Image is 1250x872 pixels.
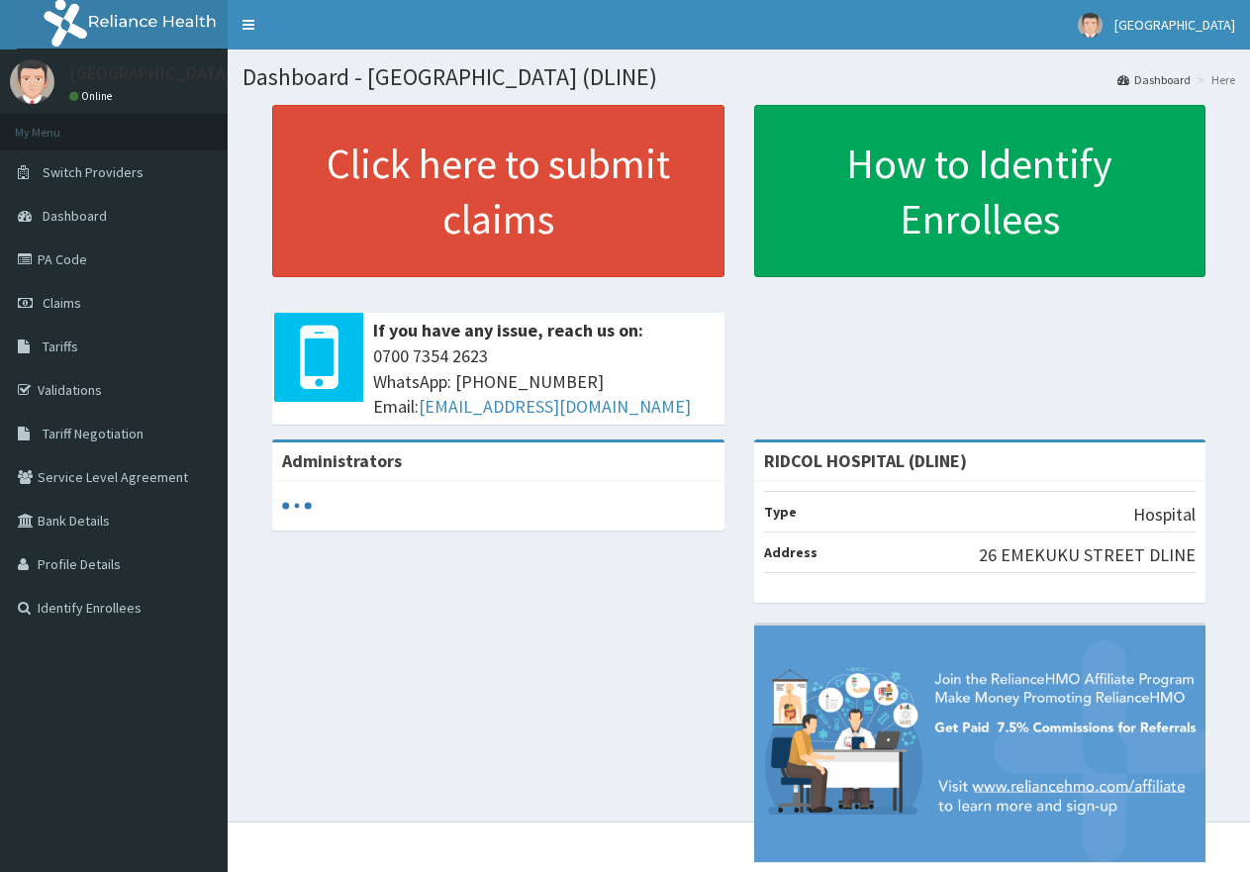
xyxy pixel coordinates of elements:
[10,59,54,104] img: User Image
[69,64,233,82] p: [GEOGRAPHIC_DATA]
[764,503,797,521] b: Type
[43,294,81,312] span: Claims
[1133,502,1196,528] p: Hospital
[43,207,107,225] span: Dashboard
[282,491,312,521] svg: audio-loading
[43,163,144,181] span: Switch Providers
[754,626,1206,862] img: provider-team-banner.png
[69,89,117,103] a: Online
[979,542,1196,568] p: 26 EMEKUKU STREET DLINE
[419,395,691,418] a: [EMAIL_ADDRESS][DOMAIN_NAME]
[373,319,643,341] b: If you have any issue, reach us on:
[764,543,817,561] b: Address
[373,343,715,420] span: 0700 7354 2623 WhatsApp: [PHONE_NUMBER] Email:
[43,425,144,442] span: Tariff Negotiation
[764,449,967,472] strong: RIDCOL HOSPITAL (DLINE)
[282,449,402,472] b: Administrators
[1114,16,1235,34] span: [GEOGRAPHIC_DATA]
[1117,71,1191,88] a: Dashboard
[272,105,724,277] a: Click here to submit claims
[1193,71,1235,88] li: Here
[1078,13,1103,38] img: User Image
[242,64,1235,90] h1: Dashboard - [GEOGRAPHIC_DATA] (DLINE)
[43,338,78,355] span: Tariffs
[754,105,1206,277] a: How to Identify Enrollees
